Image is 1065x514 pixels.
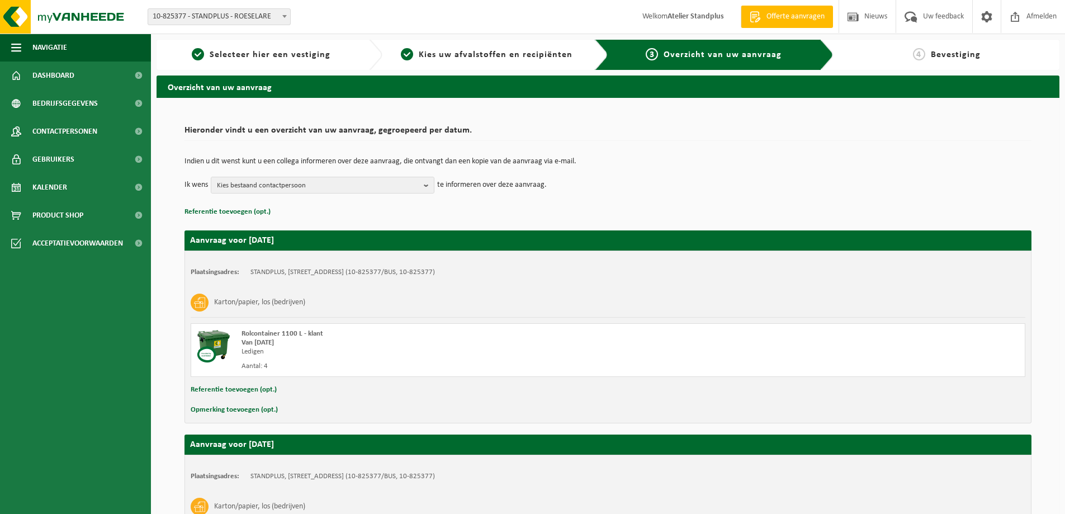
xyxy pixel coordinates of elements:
div: Ledigen [242,347,653,356]
span: Bevestiging [931,50,981,59]
span: Selecteer hier een vestiging [210,50,330,59]
h2: Overzicht van uw aanvraag [157,76,1059,97]
span: Kies uw afvalstoffen en recipiënten [419,50,572,59]
span: Overzicht van uw aanvraag [664,50,782,59]
button: Referentie toevoegen (opt.) [191,383,277,397]
div: Aantal: 4 [242,362,653,371]
span: Gebruikers [32,145,74,173]
strong: Plaatsingsadres: [191,473,239,480]
strong: Atelier Standplus [668,12,724,21]
button: Kies bestaand contactpersoon [211,177,434,194]
a: 1Selecteer hier een vestiging [162,48,360,62]
span: 2 [401,48,413,60]
span: Dashboard [32,62,74,89]
span: Bedrijfsgegevens [32,89,98,117]
h3: Karton/papier, los (bedrijven) [214,294,305,312]
strong: Aanvraag voor [DATE] [190,440,274,449]
span: Kies bestaand contactpersoon [217,177,419,194]
span: 1 [192,48,204,60]
p: te informeren over deze aanvraag. [437,177,547,194]
button: Referentie toevoegen (opt.) [184,205,271,219]
span: Offerte aanvragen [764,11,827,22]
span: Rolcontainer 1100 L - klant [242,330,323,337]
span: 10-825377 - STANDPLUS - ROESELARE [148,9,290,25]
a: 2Kies uw afvalstoffen en recipiënten [388,48,586,62]
button: Opmerking toevoegen (opt.) [191,403,278,417]
p: Indien u dit wenst kunt u een collega informeren over deze aanvraag, die ontvangt dan een kopie v... [184,158,1031,166]
a: Offerte aanvragen [741,6,833,28]
td: STANDPLUS, [STREET_ADDRESS] (10-825377/BUS, 10-825377) [250,268,435,277]
p: Ik wens [184,177,208,194]
span: Contactpersonen [32,117,97,145]
strong: Aanvraag voor [DATE] [190,236,274,245]
h2: Hieronder vindt u een overzicht van uw aanvraag, gegroepeerd per datum. [184,126,1031,141]
strong: Plaatsingsadres: [191,268,239,276]
strong: Van [DATE] [242,339,274,346]
span: 3 [646,48,658,60]
img: WB-1100-CU.png [197,329,230,363]
span: Acceptatievoorwaarden [32,229,123,257]
span: Product Shop [32,201,83,229]
td: STANDPLUS, [STREET_ADDRESS] (10-825377/BUS, 10-825377) [250,472,435,481]
span: Kalender [32,173,67,201]
span: 4 [913,48,925,60]
span: 10-825377 - STANDPLUS - ROESELARE [148,8,291,25]
span: Navigatie [32,34,67,62]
